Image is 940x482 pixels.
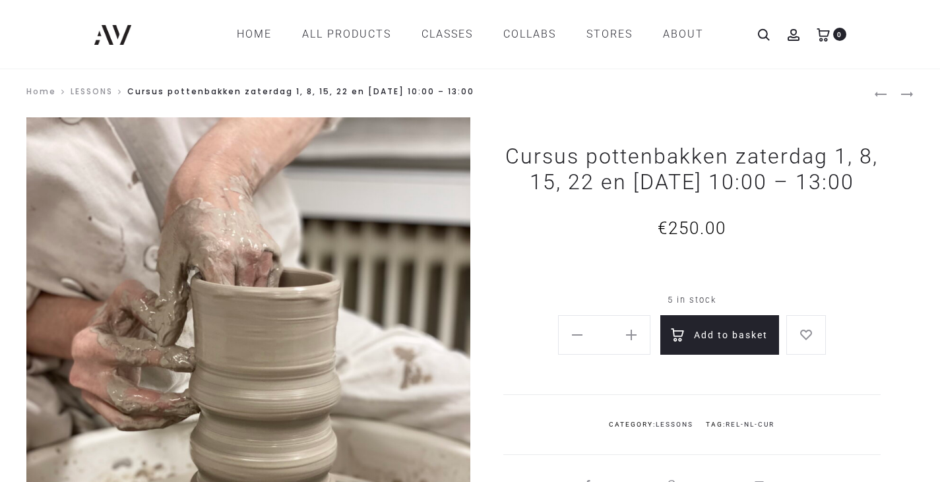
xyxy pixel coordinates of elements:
[237,23,272,45] a: Home
[302,23,391,45] a: All products
[833,28,846,41] span: 0
[726,421,774,428] a: rel-nl-cur
[590,320,619,349] input: Product quantity
[663,23,704,45] a: ABOUT
[586,23,633,45] a: STORES
[874,82,914,104] nav: Product navigation
[503,285,881,315] p: 5 in stock
[26,82,874,104] nav: Cursus pottenbakken zaterdag 1, 8, 15, 22 en [DATE] 10:00 – 13:00
[658,218,668,238] span: €
[660,315,779,355] button: Add to basket
[503,23,556,45] a: COLLABS
[71,86,113,97] a: LESSONS
[503,144,881,195] h1: Cursus pottenbakken zaterdag 1, 8, 15, 22 en [DATE] 10:00 – 13:00
[786,315,826,355] a: Add to wishlist
[706,421,774,428] span: Tag:
[658,218,726,238] bdi: 250.00
[422,23,473,45] a: CLASSES
[817,28,830,40] a: 0
[656,421,693,428] a: LESSONS
[26,86,56,97] a: Home
[609,421,693,428] span: Category:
